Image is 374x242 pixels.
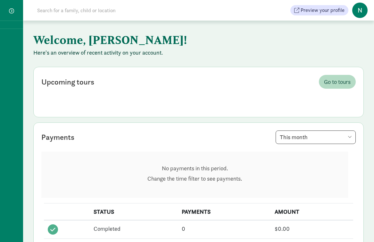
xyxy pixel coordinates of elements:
[33,4,213,17] input: Search for a family, child or location
[41,76,94,88] div: Upcoming tours
[271,203,353,220] th: AMOUNT
[352,3,368,18] span: N
[33,31,351,49] h1: Welcome, [PERSON_NAME]!
[324,77,351,86] span: Go to tours
[275,224,349,233] div: $0.00
[290,5,348,15] button: Preview your profile
[301,6,345,14] span: Preview your profile
[94,224,174,233] div: Completed
[319,75,356,89] a: Go to tours
[33,49,364,57] p: Here's an overview of recent activity on your account.
[41,131,74,143] div: Payments
[147,165,242,172] p: No payments in this period.
[178,203,271,220] th: PAYMENTS
[147,175,242,183] p: Change the time filter to see payments.
[90,203,178,220] th: STATUS
[182,224,267,233] div: 0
